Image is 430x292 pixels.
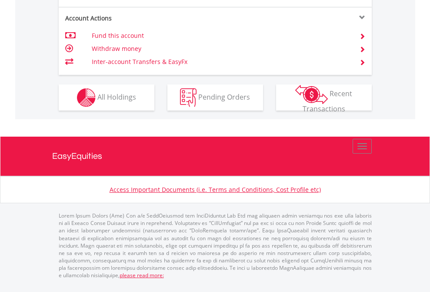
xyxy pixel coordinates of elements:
[276,84,372,111] button: Recent Transactions
[92,29,349,42] td: Fund this account
[167,84,263,111] button: Pending Orders
[52,137,378,176] a: EasyEquities
[77,88,96,107] img: holdings-wht.png
[59,212,372,279] p: Lorem Ipsum Dolors (Ame) Con a/e SeddOeiusmod tem InciDiduntut Lab Etd mag aliquaen admin veniamq...
[198,92,250,101] span: Pending Orders
[120,272,164,279] a: please read more:
[110,185,321,194] a: Access Important Documents (i.e. Terms and Conditions, Cost Profile etc)
[92,42,349,55] td: Withdraw money
[97,92,136,101] span: All Holdings
[295,85,328,104] img: transactions-zar-wht.png
[59,84,154,111] button: All Holdings
[59,14,215,23] div: Account Actions
[180,88,197,107] img: pending_instructions-wht.png
[92,55,349,68] td: Inter-account Transfers & EasyFx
